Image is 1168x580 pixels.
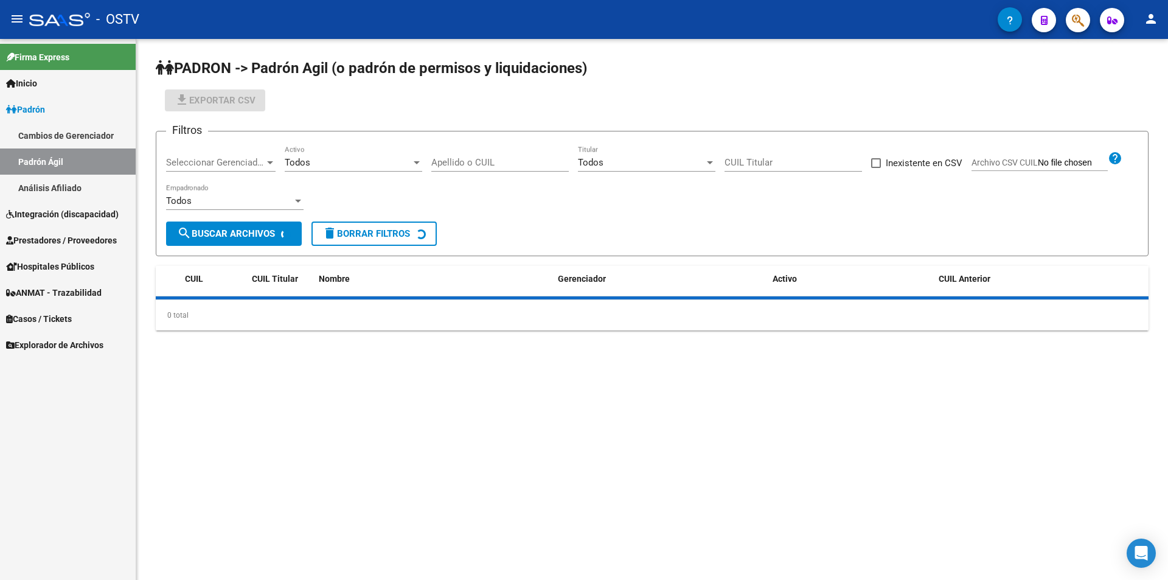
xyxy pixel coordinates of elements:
[314,266,553,292] datatable-header-cell: Nombre
[553,266,768,292] datatable-header-cell: Gerenciador
[6,312,72,326] span: Casos / Tickets
[311,222,437,246] button: Borrar Filtros
[1038,158,1108,169] input: Archivo CSV CUIL
[768,266,934,292] datatable-header-cell: Activo
[6,286,102,299] span: ANMAT - Trazabilidad
[6,260,94,273] span: Hospitales Públicos
[96,6,139,33] span: - OSTV
[886,156,962,170] span: Inexistente en CSV
[166,222,302,246] button: Buscar Archivos
[180,266,247,292] datatable-header-cell: CUIL
[6,103,45,116] span: Padrón
[1127,539,1156,568] div: Open Intercom Messenger
[578,157,603,168] span: Todos
[934,266,1149,292] datatable-header-cell: CUIL Anterior
[285,157,310,168] span: Todos
[319,274,350,284] span: Nombre
[322,226,337,240] mat-icon: delete
[939,274,990,284] span: CUIL Anterior
[165,89,265,111] button: Exportar CSV
[6,338,103,352] span: Explorador de Archivos
[773,274,797,284] span: Activo
[6,77,37,90] span: Inicio
[175,95,255,106] span: Exportar CSV
[185,274,203,284] span: CUIL
[1108,151,1122,166] mat-icon: help
[175,93,189,107] mat-icon: file_download
[322,228,410,239] span: Borrar Filtros
[177,226,192,240] mat-icon: search
[6,208,119,221] span: Integración (discapacidad)
[6,51,69,64] span: Firma Express
[1144,12,1158,26] mat-icon: person
[156,60,587,77] span: PADRON -> Padrón Agil (o padrón de permisos y liquidaciones)
[10,12,24,26] mat-icon: menu
[252,274,298,284] span: CUIL Titular
[177,228,275,239] span: Buscar Archivos
[247,266,314,292] datatable-header-cell: CUIL Titular
[972,158,1038,167] span: Archivo CSV CUIL
[166,195,192,206] span: Todos
[166,122,208,139] h3: Filtros
[6,234,117,247] span: Prestadores / Proveedores
[166,157,265,168] span: Seleccionar Gerenciador
[156,300,1149,330] div: 0 total
[558,274,606,284] span: Gerenciador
